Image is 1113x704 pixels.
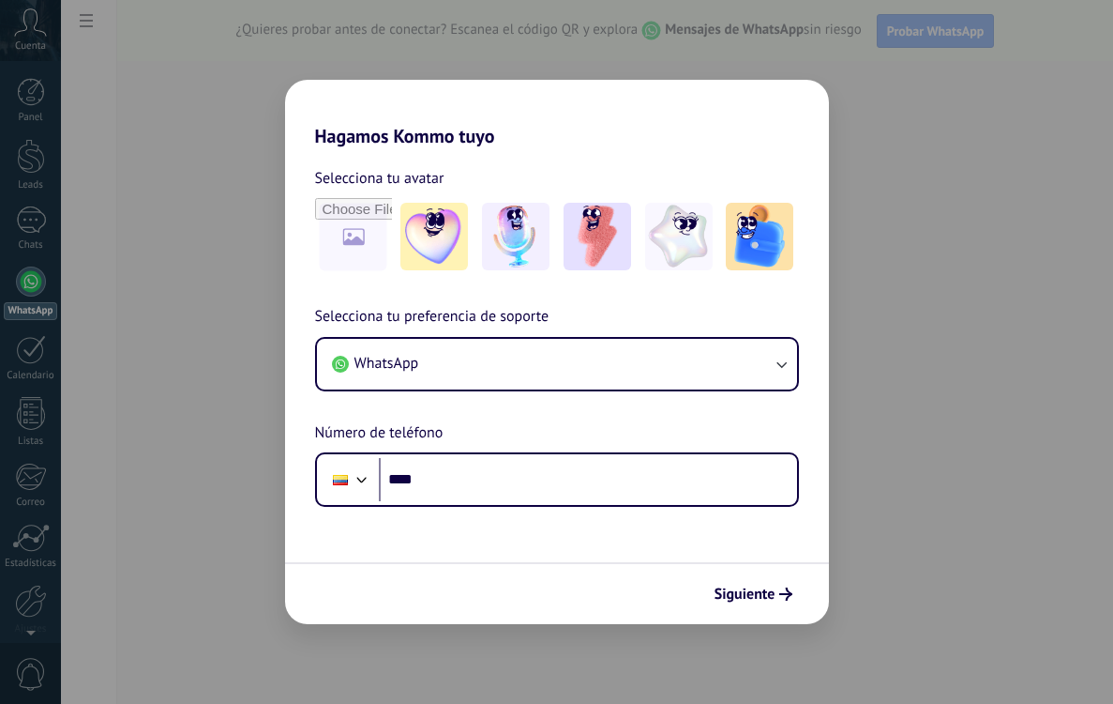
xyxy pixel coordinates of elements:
span: Número de teléfono [315,421,444,446]
img: -3.jpeg [564,203,631,270]
img: -4.jpeg [645,203,713,270]
img: -2.jpeg [482,203,549,270]
img: -1.jpeg [400,203,468,270]
button: Siguiente [706,578,801,610]
span: Selecciona tu preferencia de soporte [315,305,549,329]
span: WhatsApp [354,354,419,373]
h2: Hagamos Kommo tuyo [285,80,829,147]
span: Selecciona tu avatar [315,166,444,191]
div: Ecuador: + 593 [323,460,358,499]
span: Siguiente [714,588,775,601]
img: -5.jpeg [726,203,793,270]
button: WhatsApp [317,339,797,390]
